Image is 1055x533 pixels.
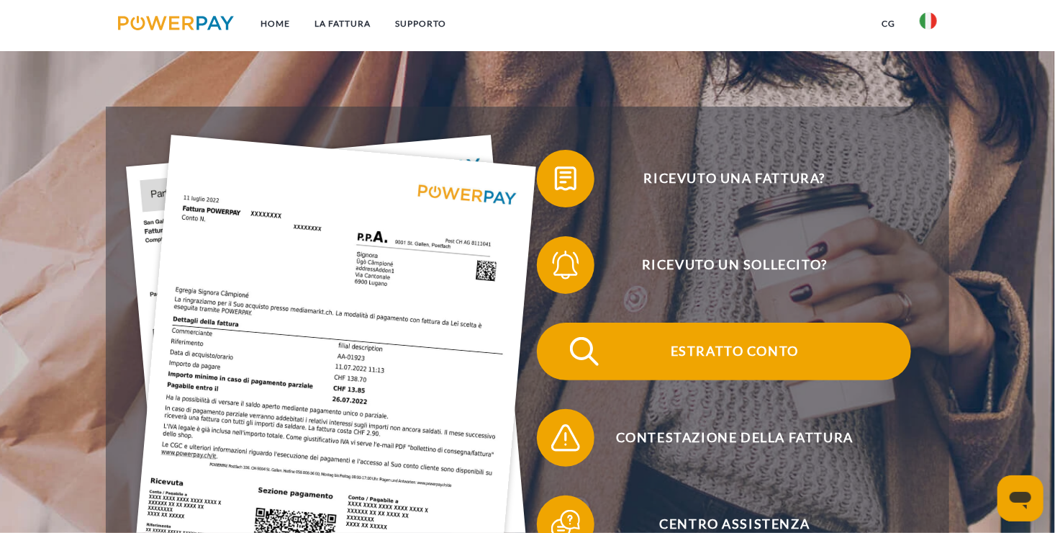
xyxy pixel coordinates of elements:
[920,12,937,30] img: it
[548,247,584,283] img: qb_bell.svg
[537,150,911,207] button: Ricevuto una fattura?
[558,236,911,294] span: Ricevuto un sollecito?
[558,409,911,467] span: Contestazione della fattura
[118,16,234,30] img: logo-powerpay.svg
[548,161,584,197] img: qb_bill.svg
[537,323,911,380] button: Estratto conto
[537,409,911,467] button: Contestazione della fattura
[249,11,303,37] a: Home
[558,150,911,207] span: Ricevuto una fattura?
[384,11,459,37] a: Supporto
[869,11,907,37] a: CG
[537,236,911,294] button: Ricevuto un sollecito?
[303,11,384,37] a: LA FATTURA
[558,323,911,380] span: Estratto conto
[997,475,1043,521] iframe: Pulsante per aprire la finestra di messaggistica, conversazione in corso
[548,420,584,456] img: qb_warning.svg
[566,333,602,369] img: qb_search.svg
